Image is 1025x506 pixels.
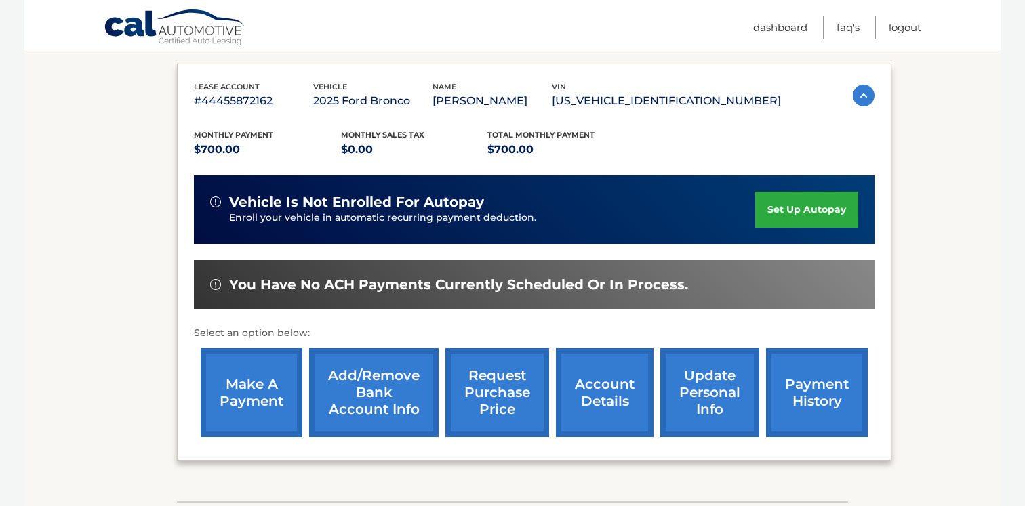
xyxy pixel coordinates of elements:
[194,325,875,341] p: Select an option below:
[104,9,246,48] a: Cal Automotive
[837,16,860,39] a: FAQ's
[487,130,595,140] span: Total Monthly Payment
[433,82,456,91] span: name
[229,211,755,226] p: Enroll your vehicle in automatic recurring payment deduction.
[753,16,807,39] a: Dashboard
[755,192,858,228] a: set up autopay
[853,85,875,106] img: accordion-active.svg
[313,82,347,91] span: vehicle
[229,276,688,293] span: You have no ACH payments currently scheduled or in process.
[556,348,654,437] a: account details
[313,91,433,110] p: 2025 Ford Bronco
[552,91,781,110] p: [US_VEHICLE_IDENTIFICATION_NUMBER]
[445,348,549,437] a: request purchase price
[309,348,439,437] a: Add/Remove bank account info
[194,91,313,110] p: #44455872162
[889,16,921,39] a: Logout
[210,279,221,290] img: alert-white.svg
[660,348,759,437] a: update personal info
[194,82,260,91] span: lease account
[201,348,302,437] a: make a payment
[194,140,341,159] p: $700.00
[341,130,424,140] span: Monthly sales Tax
[229,194,484,211] span: vehicle is not enrolled for autopay
[433,91,552,110] p: [PERSON_NAME]
[194,130,273,140] span: Monthly Payment
[552,82,566,91] span: vin
[487,140,635,159] p: $700.00
[341,140,488,159] p: $0.00
[766,348,868,437] a: payment history
[210,196,221,207] img: alert-white.svg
